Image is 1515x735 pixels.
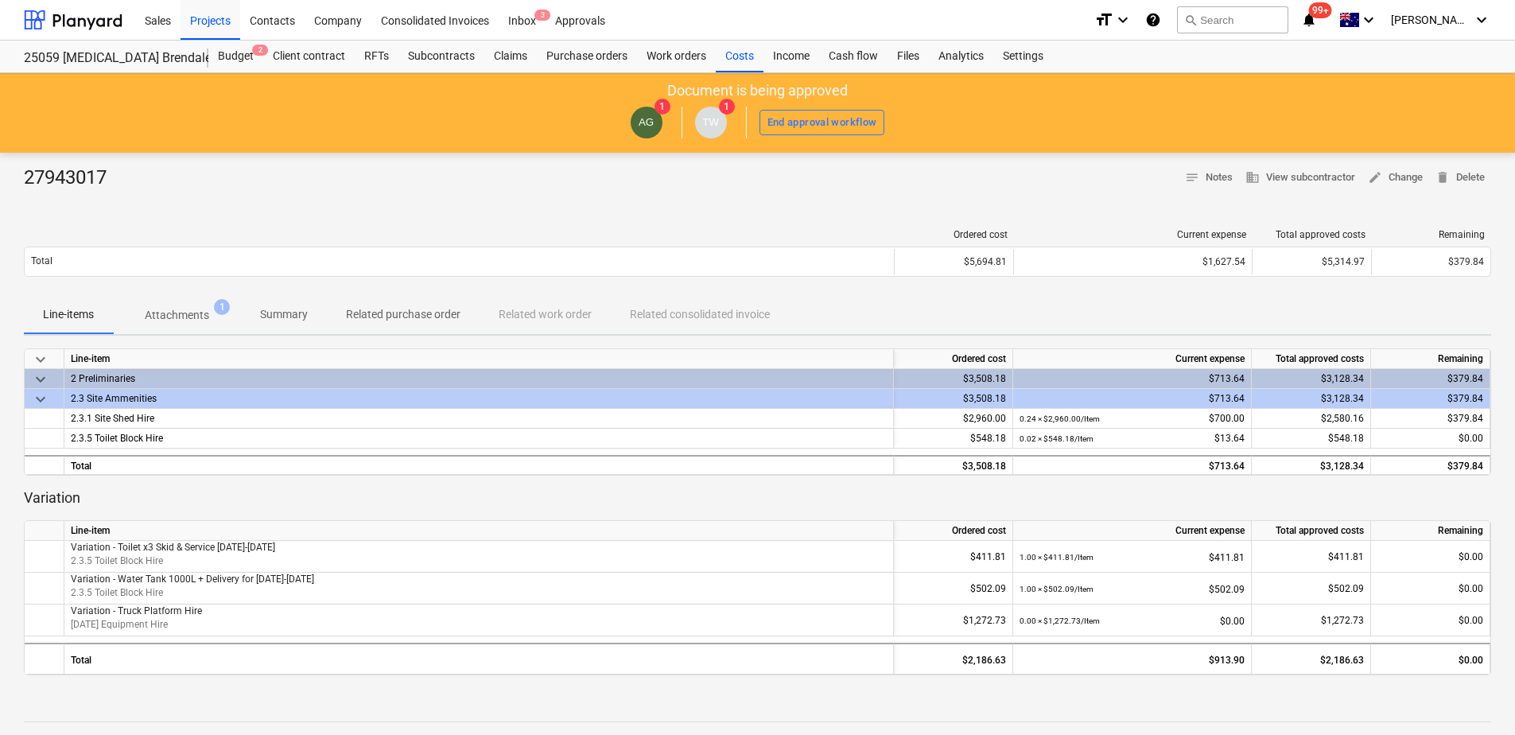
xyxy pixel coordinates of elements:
[1435,170,1450,185] span: delete
[214,299,230,315] span: 1
[534,10,550,21] span: 3
[767,114,877,132] div: End approval workflow
[64,455,894,475] div: Total
[894,521,1013,541] div: Ordered cost
[655,99,670,115] span: 1
[637,41,716,72] a: Work orders
[1252,349,1371,369] div: Total approved costs
[346,306,460,323] p: Related purchase order
[71,369,887,388] div: 2 Preliminaries
[1020,409,1245,429] div: $700.00
[1429,165,1491,190] button: Delete
[1185,170,1199,185] span: notes
[145,307,209,324] p: Attachments
[901,256,1007,267] div: $5,694.81
[71,389,887,408] div: 2.3 Site Ammenities
[71,605,887,618] p: Variation - Truck Platform Hire
[695,107,727,138] div: Tim Wells
[71,413,154,424] span: 2.3.1 Site Shed Hire
[1020,616,1100,625] small: 0.00 × $1,272.73 / Item
[484,41,537,72] div: Claims
[759,110,885,135] button: End approval workflow
[1377,429,1483,449] div: $0.00
[24,50,189,67] div: 25059 [MEDICAL_DATA] Brendale Re-roof and New Shed
[1020,573,1245,605] div: $502.09
[1377,369,1483,389] div: $379.84
[1020,389,1245,409] div: $713.64
[900,429,1006,449] div: $548.18
[1020,414,1100,423] small: 0.24 × $2,960.00 / Item
[1258,389,1364,409] div: $3,128.34
[631,107,662,138] div: Ashleigh Goullet
[43,306,94,323] p: Line-items
[1378,229,1485,240] div: Remaining
[1252,521,1371,541] div: Total approved costs
[398,41,484,72] a: Subcontracts
[1258,605,1364,636] div: $1,272.73
[1301,10,1317,29] i: notifications
[1259,229,1365,240] div: Total approved costs
[71,587,163,598] span: 2.3.5 Toilet Block Hire
[667,81,848,100] p: Document is being approved
[31,255,52,268] p: Total
[1362,165,1429,190] button: Change
[1377,605,1483,636] div: $0.00
[355,41,398,72] div: RFTs
[1377,389,1483,409] div: $379.84
[71,619,168,630] span: 2.4.11 Equipment Hire
[71,433,163,444] span: 2.3.5 Toilet Block Hire
[1258,429,1364,449] div: $548.18
[1013,521,1252,541] div: Current expense
[252,45,268,56] span: 2
[1359,10,1378,29] i: keyboard_arrow_down
[1185,169,1233,187] span: Notes
[929,41,993,72] a: Analytics
[1020,605,1245,637] div: $0.00
[900,457,1006,476] div: $3,508.18
[1472,10,1491,29] i: keyboard_arrow_down
[1020,369,1245,389] div: $713.64
[819,41,888,72] a: Cash flow
[702,116,719,128] span: TW
[1113,10,1132,29] i: keyboard_arrow_down
[900,573,1006,605] div: $502.09
[1094,10,1113,29] i: format_size
[1258,457,1364,476] div: $3,128.34
[1020,585,1094,593] small: 1.00 × $502.09 / Item
[1245,169,1355,187] span: View subcontractor
[1309,2,1332,18] span: 99+
[260,306,308,323] p: Summary
[1435,169,1485,187] span: Delete
[71,541,887,554] p: Variation - Toilet x3 Skid & Service [DATE]-[DATE]
[208,41,263,72] a: Budget2
[263,41,355,72] div: Client contract
[1258,409,1364,429] div: $2,580.16
[993,41,1053,72] div: Settings
[71,573,887,586] p: Variation - Water Tank 1000L + Delivery for [DATE]-[DATE]
[1245,170,1260,185] span: business
[1177,6,1288,33] button: Search
[1391,14,1470,26] span: [PERSON_NAME]
[1239,165,1362,190] button: View subcontractor
[716,41,763,72] a: Costs
[1020,256,1245,267] div: $1,627.54
[1145,10,1161,29] i: Knowledge base
[900,541,1006,573] div: $411.81
[719,99,735,115] span: 1
[1377,541,1483,573] div: $0.00
[639,116,654,128] span: AG
[900,409,1006,429] div: $2,960.00
[24,165,119,191] div: 27943017
[1371,521,1490,541] div: Remaining
[1377,573,1483,605] div: $0.00
[900,605,1006,636] div: $1,272.73
[64,521,894,541] div: Line-item
[901,229,1008,240] div: Ordered cost
[1020,434,1094,443] small: 0.02 × $548.18 / Item
[537,41,637,72] div: Purchase orders
[31,390,50,409] span: keyboard_arrow_down
[894,349,1013,369] div: Ordered cost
